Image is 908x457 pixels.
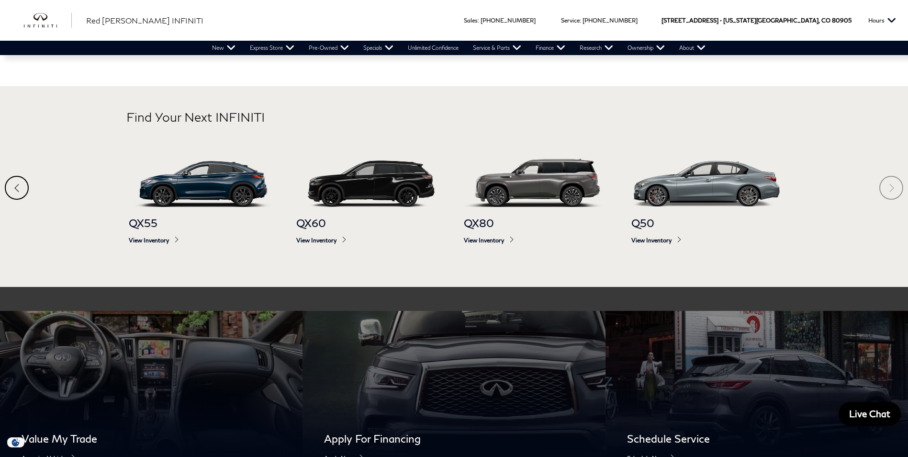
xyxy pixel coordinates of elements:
a: [PHONE_NUMBER] [583,17,638,24]
a: QX60 QX60 View Inventory [296,177,445,253]
span: View Inventory [631,237,780,244]
span: : [478,17,479,24]
img: QX60 [296,157,445,206]
span: Live Chat [844,408,895,420]
span: QX55 [129,217,277,229]
h2: Find Your Next INFINITI [126,110,782,148]
img: Q50 [631,157,780,206]
a: Unlimited Confidence [401,41,466,55]
span: View Inventory [464,237,612,244]
a: [STREET_ADDRESS] • [US_STATE][GEOGRAPHIC_DATA], CO 80905 [661,17,852,24]
a: Q50 Q50 View Inventory [631,177,780,253]
a: Specials [356,41,401,55]
a: Finance [528,41,572,55]
a: Red [PERSON_NAME] INFINITI [86,15,203,26]
a: infiniti [24,13,72,28]
h2: Apply For Financing [324,433,583,445]
a: QX55 QX55 View Inventory [129,177,277,253]
span: View Inventory [296,237,445,244]
section: Click to Open Cookie Consent Modal [5,437,27,447]
a: Pre-Owned [302,41,356,55]
h2: Schedule Service [627,433,886,445]
a: New [205,41,243,55]
img: Opt-Out Icon [5,437,27,447]
h2: Value My Trade [22,433,281,445]
img: QX55 [129,157,277,206]
span: Service [561,17,580,24]
div: Previous [5,176,29,200]
span: Q50 [631,217,780,229]
a: Express Store [243,41,302,55]
span: View Inventory [129,237,277,244]
a: [PHONE_NUMBER] [481,17,536,24]
a: Live Chat [839,402,901,426]
a: QX80 QX80 View Inventory [464,177,612,253]
img: INFINITI [24,13,72,28]
span: : [580,17,581,24]
nav: Main Navigation [205,41,713,55]
img: QX80 [464,157,612,206]
a: Service & Parts [466,41,528,55]
span: QX80 [464,217,612,229]
span: QX60 [296,217,445,229]
span: Red [PERSON_NAME] INFINITI [86,16,203,25]
a: Ownership [620,41,672,55]
span: Sales [464,17,478,24]
a: Research [572,41,620,55]
a: About [672,41,713,55]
